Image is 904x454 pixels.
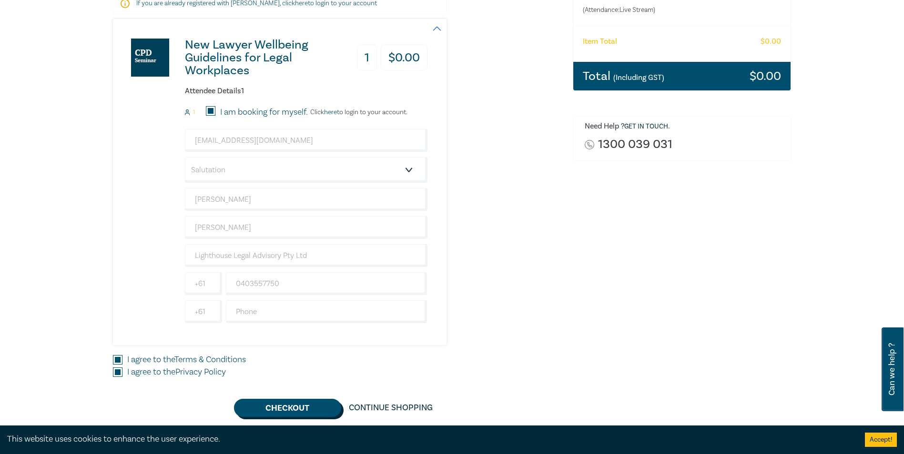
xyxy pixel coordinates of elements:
a: Continue Shopping [341,399,440,417]
button: Checkout [234,399,341,417]
h3: Total [583,70,664,82]
small: 1 [193,109,195,116]
button: Accept cookies [865,433,897,447]
input: Company [185,244,427,267]
img: New Lawyer Wellbeing Guidelines for Legal Workplaces [131,39,169,77]
h3: $ 0.00 [750,70,781,82]
h3: New Lawyer Wellbeing Guidelines for Legal Workplaces [185,39,342,77]
input: +61 [185,300,222,323]
div: This website uses cookies to enhance the user experience. [7,433,851,445]
input: First Name* [185,188,427,211]
a: Terms & Conditions [174,354,246,365]
input: Attendee Email* [185,129,427,152]
p: Click to login to your account. [308,109,407,116]
small: (Attendance: Live Stream ) [583,5,743,15]
a: 1300 039 031 [598,138,672,151]
h6: Item Total [583,37,617,46]
a: Get in touch [624,122,668,131]
h6: $ 0.00 [761,37,781,46]
small: (Including GST) [613,73,664,82]
label: I am booking for myself. [220,106,308,118]
input: Mobile* [226,272,427,295]
h3: 1 [357,45,377,71]
input: Last Name* [185,216,427,239]
h6: Attendee Details 1 [185,87,427,96]
h6: Need Help ? . [585,122,784,131]
label: I agree to the [127,354,246,366]
label: I agree to the [127,366,226,378]
a: Privacy Policy [175,366,226,377]
span: Can we help ? [887,333,896,405]
h3: $ 0.00 [381,45,427,71]
input: +61 [185,272,222,295]
input: Phone [226,300,427,323]
a: here [324,108,337,117]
